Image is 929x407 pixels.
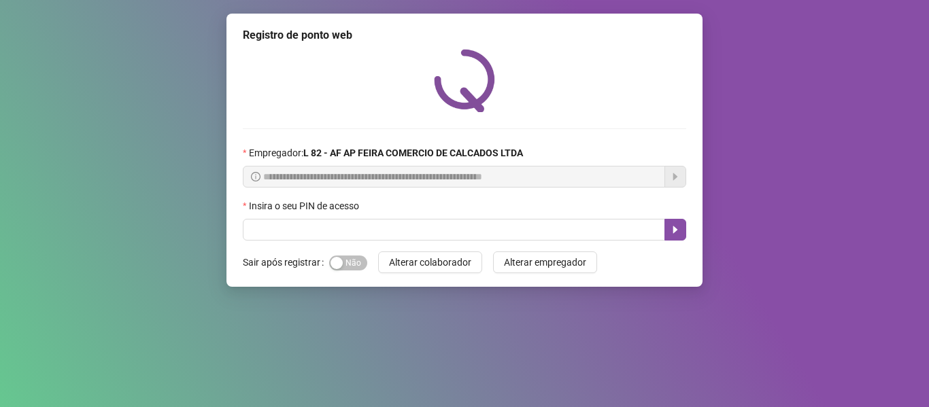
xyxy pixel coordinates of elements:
label: Insira o seu PIN de acesso [243,198,368,213]
strong: L 82 - AF AP FEIRA COMERCIO DE CALCADOS LTDA [303,147,523,158]
img: QRPoint [434,49,495,112]
button: Alterar empregador [493,251,597,273]
label: Sair após registrar [243,251,329,273]
div: Registro de ponto web [243,27,686,43]
span: caret-right [670,224,681,235]
span: Alterar colaborador [389,255,471,270]
span: Alterar empregador [504,255,586,270]
button: Alterar colaborador [378,251,482,273]
span: info-circle [251,172,260,181]
span: Empregador : [249,145,523,160]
